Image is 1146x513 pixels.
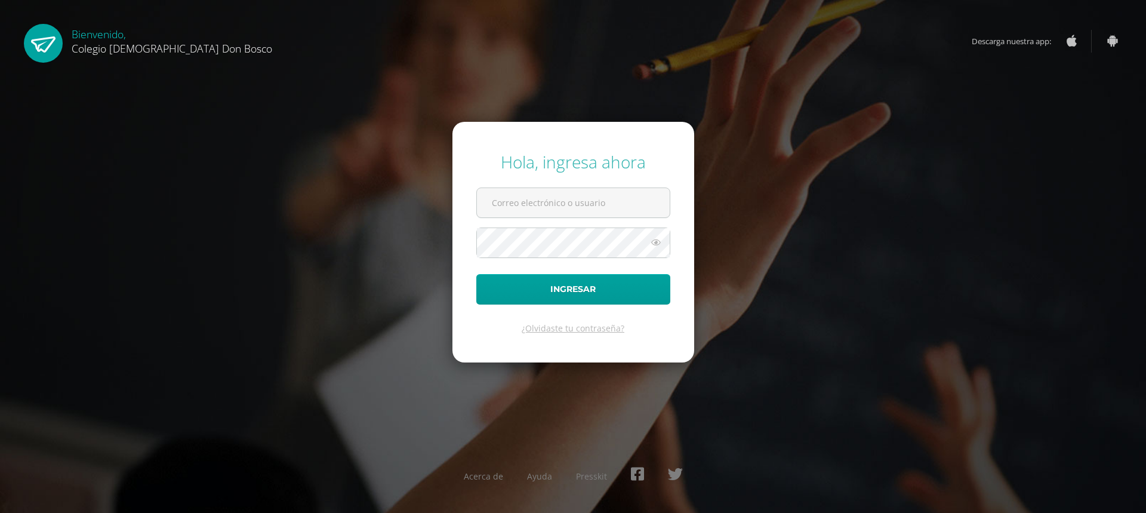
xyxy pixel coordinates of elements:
a: Ayuda [527,471,552,482]
span: Descarga nuestra app: [972,30,1063,53]
span: Colegio [DEMOGRAPHIC_DATA] Don Bosco [72,41,272,56]
div: Hola, ingresa ahora [476,150,670,173]
div: Bienvenido, [72,24,272,56]
button: Ingresar [476,274,670,305]
a: Presskit [576,471,607,482]
input: Correo electrónico o usuario [477,188,670,217]
a: ¿Olvidaste tu contraseña? [522,322,624,334]
a: Acerca de [464,471,503,482]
